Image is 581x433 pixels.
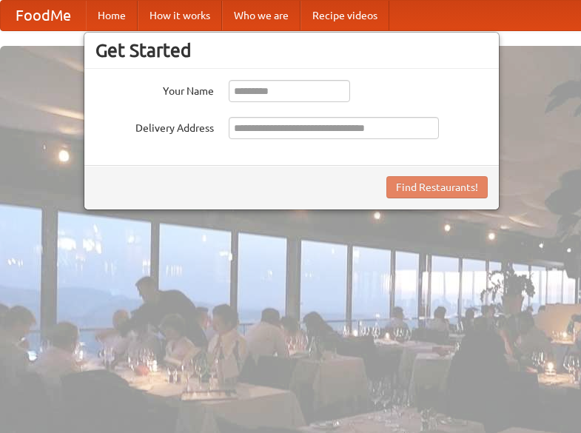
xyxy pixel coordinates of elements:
[1,1,86,30] a: FoodMe
[86,1,138,30] a: Home
[95,39,488,61] h3: Get Started
[95,117,214,135] label: Delivery Address
[222,1,300,30] a: Who we are
[300,1,389,30] a: Recipe videos
[138,1,222,30] a: How it works
[95,80,214,98] label: Your Name
[386,176,488,198] button: Find Restaurants!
